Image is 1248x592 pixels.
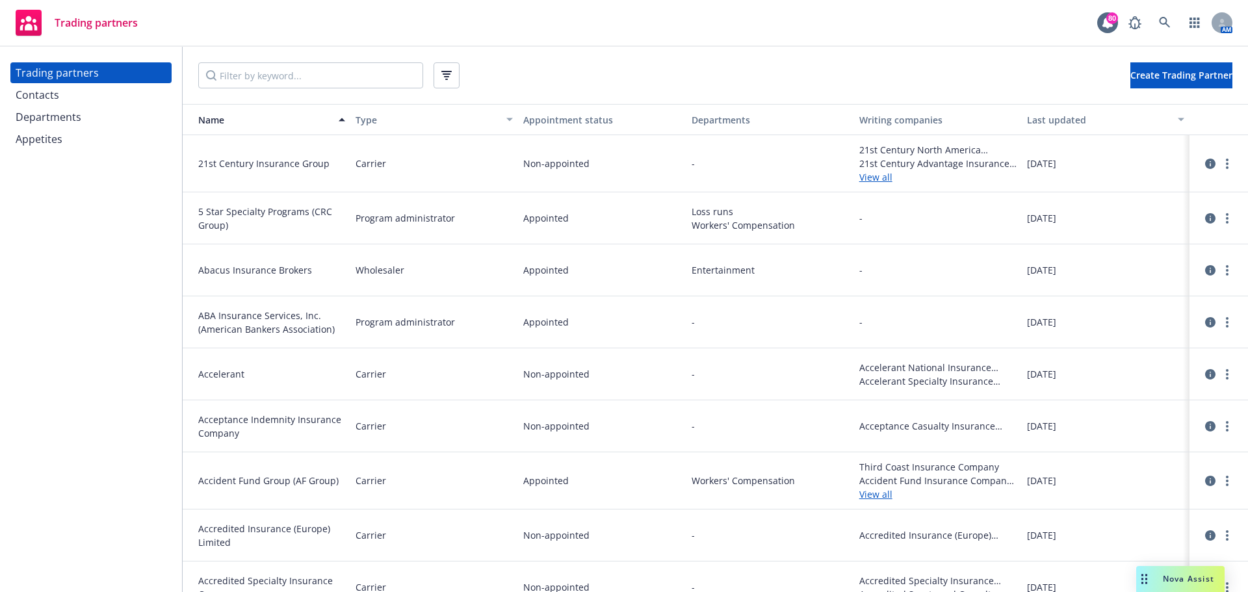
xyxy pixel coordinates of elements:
[356,474,386,487] span: Carrier
[1106,12,1118,24] div: 80
[356,263,404,277] span: Wholesaler
[16,129,62,149] div: Appetites
[859,211,863,225] span: -
[859,474,1017,487] span: Accident Fund Insurance Company of America
[198,367,345,381] span: Accelerant
[1130,62,1232,88] button: Create Trading Partner
[1130,69,1232,81] span: Create Trading Partner
[1202,473,1218,489] a: circleInformation
[198,522,345,549] span: Accredited Insurance (Europe) Limited
[188,113,331,127] div: Name
[1202,263,1218,278] a: circleInformation
[55,18,138,28] span: Trading partners
[16,62,99,83] div: Trading partners
[16,84,59,105] div: Contacts
[1027,211,1056,225] span: [DATE]
[1027,528,1056,542] span: [DATE]
[1152,10,1178,36] a: Search
[198,413,345,440] span: Acceptance Indemnity Insurance Company
[350,104,518,135] button: Type
[10,62,172,83] a: Trading partners
[859,315,863,329] span: -
[859,528,1017,542] span: Accredited Insurance (Europe) Limited
[1202,211,1218,226] a: circleInformation
[1027,474,1056,487] span: [DATE]
[859,487,1017,501] a: View all
[523,528,590,542] span: Non-appointed
[859,170,1017,184] a: View all
[1219,418,1235,434] a: more
[198,157,345,170] span: 21st Century Insurance Group
[1182,10,1208,36] a: Switch app
[692,367,695,381] span: -
[1219,211,1235,226] a: more
[1219,315,1235,330] a: more
[859,574,1017,587] span: Accredited Specialty Insurance Company
[1022,104,1189,135] button: Last updated
[859,361,1017,374] span: Accelerant National Insurance Company
[523,263,569,277] span: Appointed
[859,113,1017,127] div: Writing companies
[692,205,849,218] span: Loss runs
[1202,315,1218,330] a: circleInformation
[859,157,1017,170] span: 21st Century Advantage Insurance Company
[692,218,849,232] span: Workers' Compensation
[1219,528,1235,543] a: more
[1163,573,1214,584] span: Nova Assist
[356,113,499,127] div: Type
[523,474,569,487] span: Appointed
[692,263,849,277] span: Entertainment
[356,211,455,225] span: Program administrator
[198,474,345,487] span: Accident Fund Group (AF Group)
[692,315,695,329] span: -
[356,528,386,542] span: Carrier
[523,157,590,170] span: Non-appointed
[859,419,1017,433] span: Acceptance Casualty Insurance Company
[1202,528,1218,543] a: circleInformation
[523,367,590,381] span: Non-appointed
[854,104,1022,135] button: Writing companies
[1027,419,1056,433] span: [DATE]
[1027,113,1170,127] div: Last updated
[356,315,455,329] span: Program administrator
[10,84,172,105] a: Contacts
[1136,566,1225,592] button: Nova Assist
[1027,157,1056,170] span: [DATE]
[1027,263,1056,277] span: [DATE]
[692,157,695,170] span: -
[356,419,386,433] span: Carrier
[523,113,681,127] div: Appointment status
[686,104,854,135] button: Departments
[198,205,345,232] span: 5 Star Specialty Programs (CRC Group)
[859,263,863,277] span: -
[198,309,345,336] span: ABA Insurance Services, Inc. (American Bankers Association)
[1202,156,1218,172] a: circleInformation
[1027,315,1056,329] span: [DATE]
[1219,263,1235,278] a: more
[859,460,1017,474] span: Third Coast Insurance Company
[692,528,695,542] span: -
[10,129,172,149] a: Appetites
[523,211,569,225] span: Appointed
[1136,566,1152,592] div: Drag to move
[692,113,849,127] div: Departments
[1122,10,1148,36] a: Report a Bug
[859,374,1017,388] span: Accelerant Specialty Insurance Company
[1219,156,1235,172] a: more
[356,367,386,381] span: Carrier
[859,143,1017,157] span: 21st Century North America Insurance Company
[356,157,386,170] span: Carrier
[1219,473,1235,489] a: more
[1202,367,1218,382] a: circleInformation
[1027,367,1056,381] span: [DATE]
[198,263,345,277] span: Abacus Insurance Brokers
[523,315,569,329] span: Appointed
[1202,418,1218,434] a: circleInformation
[692,474,849,487] span: Workers' Compensation
[523,419,590,433] span: Non-appointed
[183,104,350,135] button: Name
[198,62,423,88] input: Filter by keyword...
[10,107,172,127] a: Departments
[10,5,143,41] a: Trading partners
